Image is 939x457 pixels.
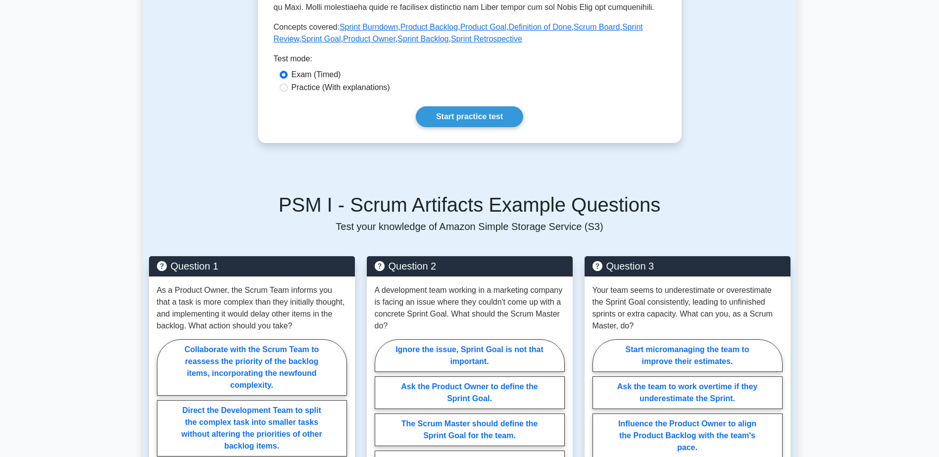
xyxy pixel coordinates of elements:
h5: PSM I - Scrum Artifacts Example Questions [149,193,791,217]
label: Practice (With explanations) [292,82,390,93]
p: As a Product Owner, the Scrum Team informs you that a task is more complex than they initially th... [157,284,347,332]
h5: Question 1 [157,260,347,272]
label: Ignore the issue, Sprint Goal is not that important. [375,339,565,372]
a: Sprint Backlog [397,35,448,43]
p: Concepts covered: , , , , , , , , , [274,21,666,45]
a: Sprint Goal [301,35,341,43]
label: Exam (Timed) [292,69,341,81]
a: Sprint Retrospective [451,35,522,43]
label: The Scrum Master should define the Sprint Goal for the team. [375,413,565,446]
h5: Question 2 [375,260,565,272]
label: Ask the team to work overtime if they underestimate the Sprint. [593,376,783,409]
h5: Question 3 [593,260,783,272]
a: Product Goal [460,23,506,31]
a: Sprint Burndown [340,23,398,31]
p: A development team working in a marketing company is facing an issue where they couldn't come up ... [375,284,565,332]
a: Start practice test [416,106,523,127]
label: Direct the Development Team to split the complex task into smaller tasks without altering the pri... [157,400,347,457]
a: Scrum Board [574,23,620,31]
div: Test mode: [274,53,666,69]
p: Test your knowledge of Amazon Simple Storage Service (S3) [149,221,791,232]
label: Collaborate with the Scrum Team to reassess the priority of the backlog items, incorporating the ... [157,339,347,396]
label: Start micromanaging the team to improve their estimates. [593,339,783,372]
a: Product Owner [343,35,395,43]
p: Your team seems to underestimate or overestimate the Sprint Goal consistently, leading to unfinis... [593,284,783,332]
a: Definition of Done [508,23,571,31]
a: Product Backlog [400,23,458,31]
label: Ask the Product Owner to define the Sprint Goal. [375,376,565,409]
